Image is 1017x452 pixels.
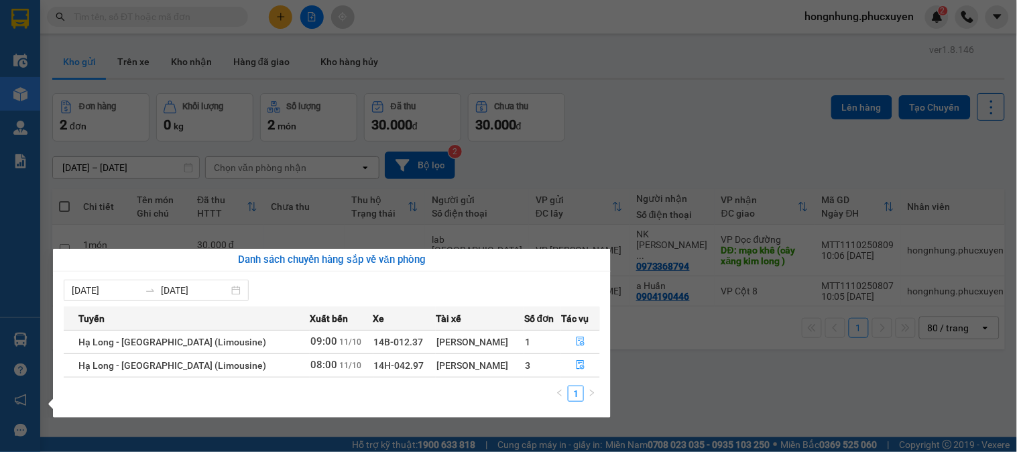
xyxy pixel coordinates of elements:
[72,283,139,298] input: Từ ngày
[524,311,554,326] span: Số đơn
[339,361,361,370] span: 11/10
[310,335,337,347] span: 09:00
[373,311,385,326] span: Xe
[552,386,568,402] button: left
[525,360,530,371] span: 3
[569,386,583,401] a: 1
[436,311,461,326] span: Tài xế
[145,285,156,296] span: to
[436,335,524,349] div: [PERSON_NAME]
[310,311,348,326] span: Xuất bến
[568,386,584,402] li: 1
[525,337,530,347] span: 1
[436,358,524,373] div: [PERSON_NAME]
[552,386,568,402] li: Previous Page
[374,337,424,347] span: 14B-012.37
[339,337,361,347] span: 11/10
[588,389,596,397] span: right
[145,285,156,296] span: swap-right
[310,359,337,371] span: 08:00
[78,360,266,371] span: Hạ Long - [GEOGRAPHIC_DATA] (Limousine)
[78,311,105,326] span: Tuyến
[562,355,599,376] button: file-done
[576,360,585,371] span: file-done
[556,389,564,397] span: left
[374,360,424,371] span: 14H-042.97
[576,337,585,347] span: file-done
[64,252,600,268] div: Danh sách chuyến hàng sắp về văn phòng
[78,337,266,347] span: Hạ Long - [GEOGRAPHIC_DATA] (Limousine)
[584,386,600,402] li: Next Page
[562,331,599,353] button: file-done
[584,386,600,402] button: right
[561,311,589,326] span: Tác vụ
[161,283,229,298] input: Đến ngày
